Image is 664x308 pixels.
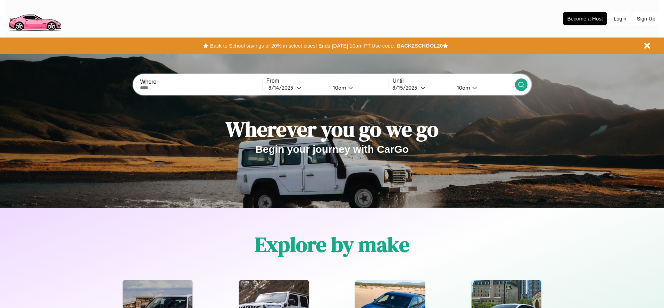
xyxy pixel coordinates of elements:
label: From [266,78,389,84]
img: logo [5,3,64,33]
h1: Explore by make [255,230,409,259]
button: 10am [451,84,515,91]
div: 8 / 14 / 2025 [268,84,297,91]
div: 10am [454,84,472,91]
button: 8/14/2025 [266,84,327,91]
label: Where [140,79,262,85]
button: Sign Up [633,12,659,25]
div: 8 / 15 / 2025 [392,84,421,91]
label: Until [392,78,515,84]
button: Become a Host [563,12,607,25]
button: Login [610,12,630,25]
button: 10am [327,84,389,91]
div: 10am [330,84,348,91]
button: Back to School savings of 20% in select cities! Ends [DATE] 10am PT.Use code: [208,41,397,51]
b: BACK2SCHOOL20 [397,43,443,49]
